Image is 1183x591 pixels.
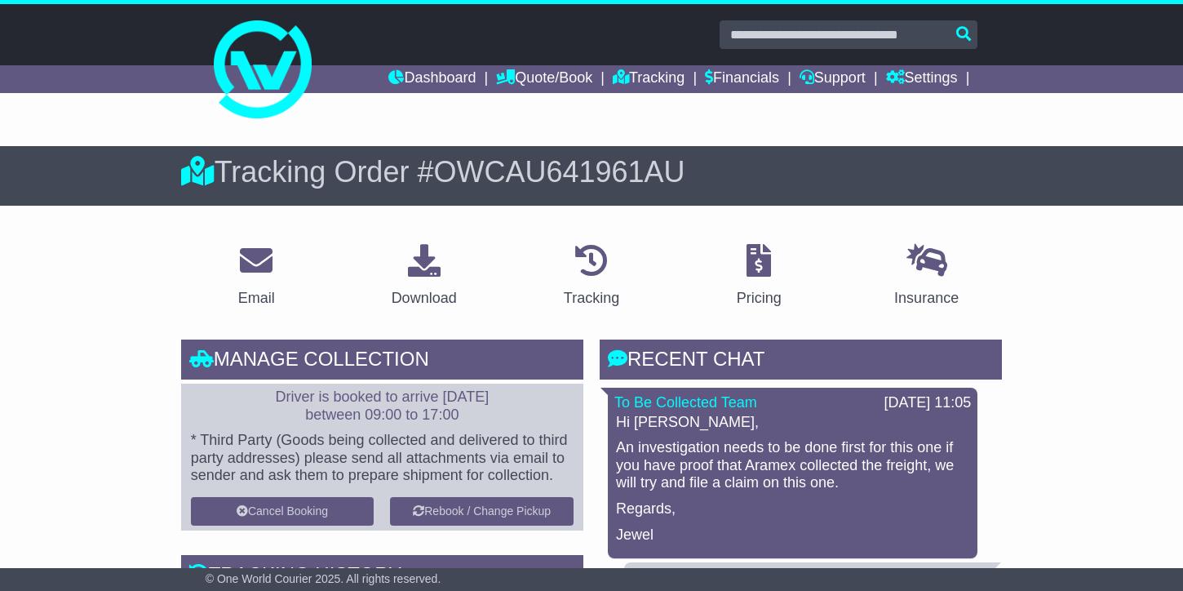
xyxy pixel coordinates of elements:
[705,65,779,93] a: Financials
[894,287,959,309] div: Insurance
[496,65,592,93] a: Quote/Book
[390,497,574,526] button: Rebook / Change Pickup
[191,497,374,526] button: Cancel Booking
[616,414,969,432] p: Hi [PERSON_NAME],
[388,65,476,93] a: Dashboard
[433,155,685,189] span: OWCAU641961AU
[616,439,969,492] p: An investigation needs to be done first for this one if you have proof that Aramex collected the ...
[800,65,866,93] a: Support
[206,572,441,585] span: © One World Courier 2025. All rights reserved.
[392,287,457,309] div: Download
[614,394,757,411] a: To Be Collected Team
[616,527,969,544] p: Jewel
[884,238,969,315] a: Insurance
[191,389,574,424] p: Driver is booked to arrive [DATE] between 09:00 to 17:00
[564,287,619,309] div: Tracking
[238,287,275,309] div: Email
[181,154,1003,189] div: Tracking Order #
[616,500,969,518] p: Regards,
[600,340,1002,384] div: RECENT CHAT
[613,65,685,93] a: Tracking
[726,238,792,315] a: Pricing
[886,65,958,93] a: Settings
[181,340,583,384] div: Manage collection
[884,394,972,412] div: [DATE] 11:05
[737,287,782,309] div: Pricing
[228,238,286,315] a: Email
[191,432,574,485] p: * Third Party (Goods being collected and delivered to third party addresses) please send all atta...
[553,238,630,315] a: Tracking
[381,238,467,315] a: Download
